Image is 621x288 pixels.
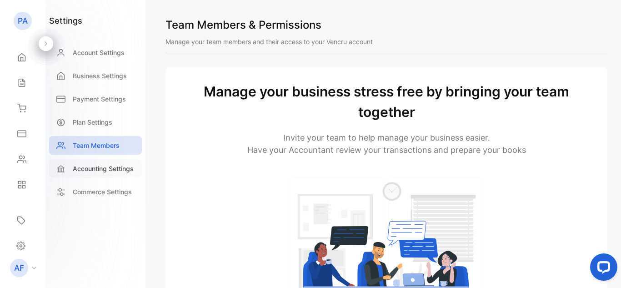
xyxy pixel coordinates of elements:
[49,90,142,108] a: Payment Settings
[73,94,126,104] p: Payment Settings
[73,187,132,197] p: Commerce Settings
[165,17,607,33] h1: Team Members & Permissions
[165,37,607,46] p: Manage your team members and their access to your Vencru account
[73,71,127,81] p: Business Settings
[73,141,120,150] p: Team Members
[18,15,28,27] p: PA
[184,131,589,156] p: Invite your team to help manage your business easier. Have your Accountant review your transactio...
[73,164,134,173] p: Accounting Settings
[49,43,142,62] a: Account Settings
[14,262,24,274] p: AF
[49,159,142,178] a: Accounting Settings
[184,81,589,122] h1: Manage your business stress free by bringing your team together
[49,15,82,27] h1: settings
[49,66,142,85] a: Business Settings
[49,113,142,131] a: Plan Settings
[49,136,142,155] a: Team Members
[583,250,621,288] iframe: LiveChat chat widget
[49,182,142,201] a: Commerce Settings
[73,117,112,127] p: Plan Settings
[73,48,125,57] p: Account Settings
